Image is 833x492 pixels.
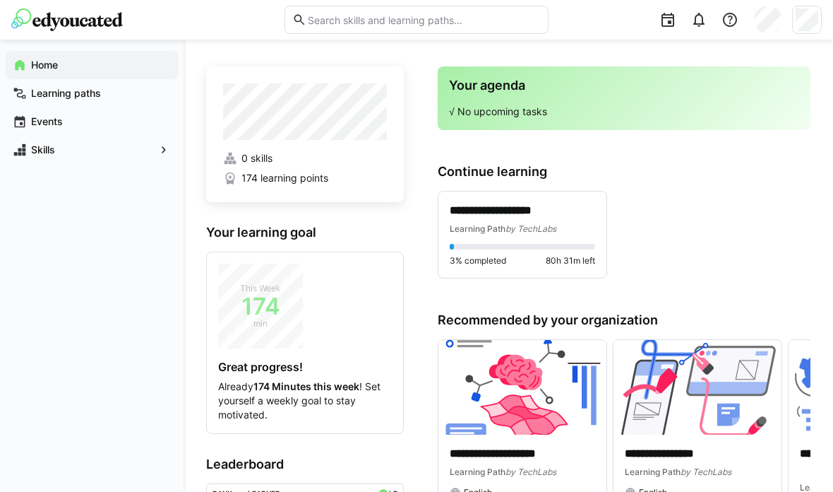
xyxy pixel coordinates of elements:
[613,340,781,435] img: image
[206,457,404,472] h3: Leaderboard
[505,467,556,477] span: by TechLabs
[449,105,799,119] p: √ No upcoming tasks
[253,380,359,392] strong: 174 Minutes this week
[218,380,392,422] p: Already ! Set yourself a weekly goal to stay motivated.
[438,164,810,180] h3: Continue learning
[449,78,799,93] h3: Your agenda
[241,151,272,165] span: 0 skills
[625,467,681,477] span: Learning Path
[546,255,595,266] span: 80h 31m left
[223,151,387,165] a: 0 skills
[450,223,505,234] span: Learning Path
[438,340,606,435] img: image
[438,312,810,328] h3: Recommended by your organization
[306,13,540,26] input: Search skills and learning paths…
[218,360,392,374] h4: Great progress!
[505,223,556,234] span: by TechLabs
[450,467,505,477] span: Learning Path
[206,225,404,240] h3: Your learning goal
[681,467,731,477] span: by TechLabs
[450,255,506,266] span: 3% completed
[241,171,328,185] span: 174 learning points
